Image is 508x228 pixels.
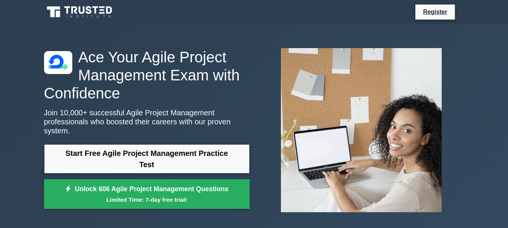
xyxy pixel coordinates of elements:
[44,144,250,174] a: Start Free Agile Project Management Practice Test
[418,7,452,17] a: Register
[53,195,240,204] small: Limited Time: 7-day free trial!
[44,48,250,102] h1: Ace Your Agile Project Management Exam with Confidence
[44,179,250,209] a: Unlock 606 Agile Project Management QuestionsLimited Time: 7-day free trial!
[44,108,250,135] p: Join 10,000+ successful Agile Project Management professionals who boosted their careers with our...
